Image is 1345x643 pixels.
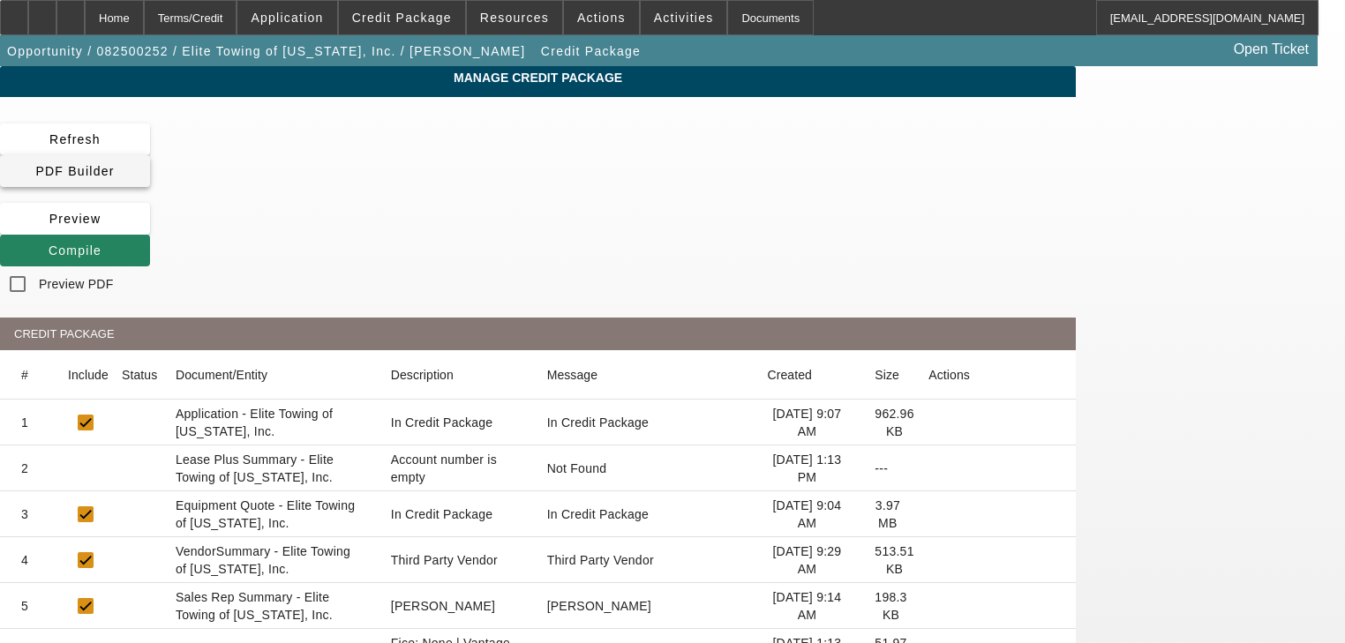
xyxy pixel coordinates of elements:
[162,583,377,629] mat-cell: Sales Rep Summary - Elite Towing of [US_STATE], Inc.
[237,1,336,34] button: Application
[538,583,754,629] mat-cell: Workman, Taylor
[162,537,377,583] mat-cell: VendorSummary - Elite Towing of [US_STATE], Inc.
[753,400,860,445] mat-cell: [DATE] 9:07 AM
[538,445,754,491] mat-cell: Not Found
[538,350,754,400] mat-header-cell: Message
[538,491,754,537] mat-cell: In Credit Package
[753,350,860,400] mat-header-cell: Created
[7,44,525,58] span: Opportunity / 082500252 / Elite Towing of [US_STATE], Inc. / [PERSON_NAME]
[162,445,377,491] mat-cell: Lease Plus Summary - Elite Towing of [US_STATE], Inc.
[108,350,162,400] mat-header-cell: Status
[35,275,113,293] label: Preview PDF
[377,491,538,537] mat-cell: In Credit Package
[377,445,538,491] mat-cell: Account number is empty
[577,11,626,25] span: Actions
[162,400,377,445] mat-cell: Application - Elite Towing of [US_STATE], Inc.
[13,71,1063,85] span: Manage Credit Package
[541,44,641,58] span: Credit Package
[860,350,914,400] mat-header-cell: Size
[377,583,538,629] mat-cell: Workman, Taylor
[654,11,714,25] span: Activities
[538,537,754,583] mat-cell: Third Party Vendor
[860,537,914,583] mat-cell: 513.51 KB
[860,491,914,537] mat-cell: 3.97 MB
[914,350,1076,400] mat-header-cell: Actions
[54,350,108,400] mat-header-cell: Include
[467,1,562,34] button: Resources
[860,400,914,445] mat-cell: 962.96 KB
[753,491,860,537] mat-cell: [DATE] 9:04 AM
[339,1,465,34] button: Credit Package
[162,350,377,400] mat-header-cell: Document/Entity
[162,491,377,537] mat-cell: Equipment Quote - Elite Towing of [US_STATE], Inc.
[377,400,538,445] mat-cell: In Credit Package
[538,400,754,445] mat-cell: In Credit Package
[641,1,727,34] button: Activities
[860,583,914,629] mat-cell: 198.3 KB
[49,243,101,258] span: Compile
[1227,34,1316,64] a: Open Ticket
[49,132,101,146] span: Refresh
[564,1,639,34] button: Actions
[860,445,914,491] mat-cell: ---
[480,11,549,25] span: Resources
[377,537,538,583] mat-cell: Third Party Vendor
[35,164,114,178] span: PDF Builder
[377,350,538,400] mat-header-cell: Description
[49,212,101,226] span: Preview
[753,583,860,629] mat-cell: [DATE] 9:14 AM
[753,537,860,583] mat-cell: [DATE] 9:29 AM
[753,445,860,491] mat-cell: [DATE] 1:13 PM
[251,11,323,25] span: Application
[352,11,452,25] span: Credit Package
[537,35,645,67] button: Credit Package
